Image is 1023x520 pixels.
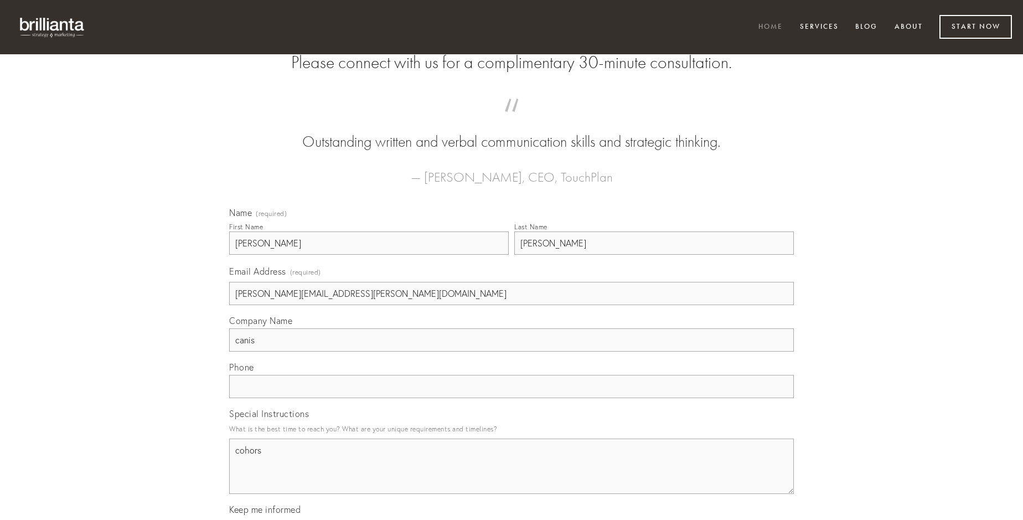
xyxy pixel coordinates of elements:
[247,153,776,188] figcaption: — [PERSON_NAME], CEO, TouchPlan
[11,11,94,43] img: brillianta - research, strategy, marketing
[887,18,930,37] a: About
[939,15,1012,39] a: Start Now
[229,266,286,277] span: Email Address
[229,362,254,373] span: Phone
[256,210,287,217] span: (required)
[848,18,885,37] a: Blog
[229,223,263,231] div: First Name
[229,421,794,436] p: What is the best time to reach you? What are your unique requirements and timelines?
[514,223,547,231] div: Last Name
[793,18,846,37] a: Services
[229,408,309,419] span: Special Instructions
[229,52,794,73] h2: Please connect with us for a complimentary 30-minute consultation.
[229,439,794,494] textarea: cohors
[751,18,790,37] a: Home
[229,504,301,515] span: Keep me informed
[290,265,321,280] span: (required)
[247,110,776,131] span: “
[247,110,776,153] blockquote: Outstanding written and verbal communication skills and strategic thinking.
[229,207,252,218] span: Name
[229,315,292,326] span: Company Name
